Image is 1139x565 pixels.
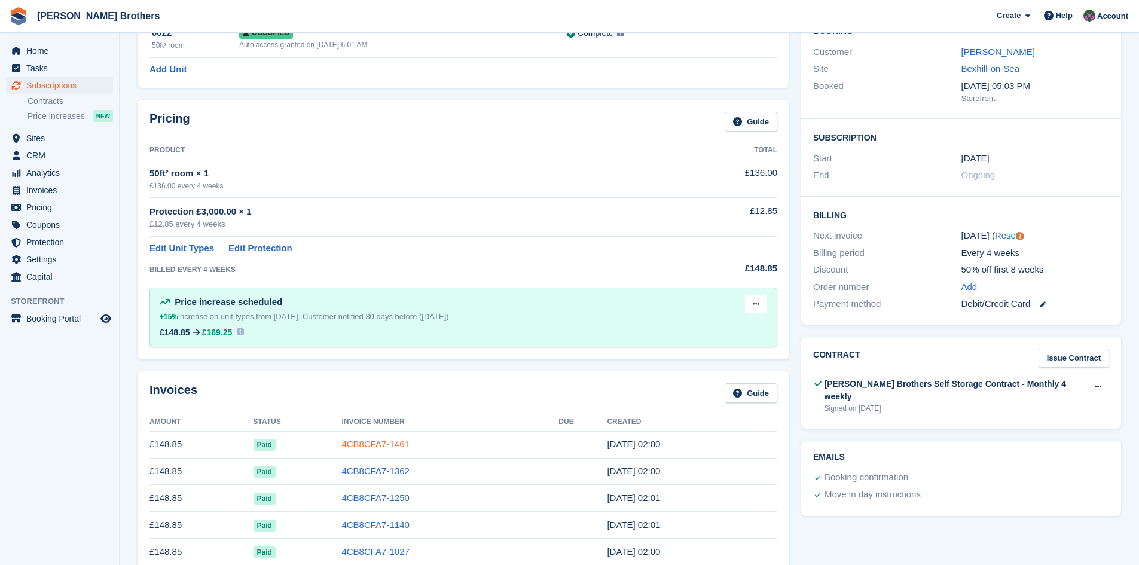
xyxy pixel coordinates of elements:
div: Site [813,62,961,76]
span: Price increases [28,111,85,122]
td: £12.85 [661,198,777,237]
a: Preview store [99,311,113,326]
div: Protection £3,000.00 × 1 [149,205,661,219]
a: menu [6,130,113,146]
div: Complete [578,27,613,39]
a: menu [6,199,113,216]
span: Tasks [26,60,98,77]
div: Customer [813,45,961,59]
div: £12.85 every 4 weeks [149,218,661,230]
div: Discount [813,263,961,277]
span: Home [26,42,98,59]
span: Help [1056,10,1073,22]
time: 2025-05-17 01:01:06 UTC [607,520,660,530]
a: menu [6,77,113,94]
time: 2025-07-12 01:00:57 UTC [607,466,660,476]
img: stora-icon-8386f47178a22dfd0bd8f6a31ec36ba5ce8667c1dd55bd0f319d3a0aa187defe.svg [10,7,28,25]
span: CRM [26,147,98,164]
a: menu [6,164,113,181]
span: Occupied [239,27,293,39]
span: Paid [254,493,276,505]
div: Auto access granted on [DATE] 6:01 AM [239,39,567,50]
div: Order number [813,280,961,294]
th: Product [149,141,661,160]
a: Guide [725,112,777,132]
span: Booking Portal [26,310,98,327]
div: Booked [813,80,961,105]
h2: Invoices [149,383,197,403]
a: 4CB8CFA7-1461 [341,439,409,449]
a: Add Unit [149,63,187,77]
a: Issue Contract [1039,349,1109,368]
a: 4CB8CFA7-1250 [341,493,409,503]
div: [DATE] 05:03 PM [961,80,1109,93]
span: Invoices [26,182,98,198]
h2: Contract [813,349,860,368]
a: menu [6,216,113,233]
a: [PERSON_NAME] Brothers [32,6,164,26]
span: Storefront [11,295,119,307]
h2: Pricing [149,112,190,132]
div: Move in day instructions [825,488,921,502]
td: £136.00 [661,160,777,197]
div: Storefront [961,93,1109,105]
a: menu [6,234,113,251]
div: 50ft² room × 1 [149,167,661,181]
td: £148.85 [149,431,254,458]
a: menu [6,60,113,77]
span: Paid [254,439,276,451]
time: 2025-06-14 01:01:00 UTC [607,493,660,503]
div: Payment method [813,297,961,311]
span: Price increase scheduled [175,297,282,307]
div: 50ft² room [152,40,239,51]
div: Signed on [DATE] [825,403,1088,414]
div: 0022 [152,26,239,40]
a: menu [6,310,113,327]
th: Due [558,413,607,432]
div: £136.00 every 4 weeks [149,181,661,191]
th: Created [607,413,777,432]
div: Next invoice [813,229,961,243]
a: menu [6,147,113,164]
td: £148.85 [149,512,254,539]
a: Guide [725,383,777,403]
td: £148.85 [149,458,254,485]
span: Protection [26,234,98,251]
a: Add [961,280,978,294]
span: Customer notified 30 days before ([DATE]). [303,312,451,321]
div: Every 4 weeks [961,246,1109,260]
a: Contracts [28,96,113,107]
span: Analytics [26,164,98,181]
img: Nick Wright [1083,10,1095,22]
a: 4CB8CFA7-1140 [341,520,409,530]
div: Billing period [813,246,961,260]
div: Booking confirmation [825,471,908,485]
div: Tooltip anchor [1015,231,1025,242]
a: Edit Protection [228,242,292,255]
h2: Emails [813,453,1109,462]
a: menu [6,182,113,198]
div: [PERSON_NAME] Brothers Self Storage Contract - Monthly 4 weekly [825,378,1088,403]
span: Settings [26,251,98,268]
div: 50% off first 8 weeks [961,263,1109,277]
span: Paid [254,466,276,478]
div: £148.85 [160,328,190,337]
div: Start [813,152,961,166]
span: Subscriptions [26,77,98,94]
a: Bexhill-on-Sea [961,63,1020,74]
div: +15% [160,311,178,323]
th: Amount [149,413,254,432]
a: Edit Unit Types [149,242,214,255]
a: 4CB8CFA7-1362 [341,466,409,476]
h2: Subscription [813,131,1109,143]
span: Ongoing [961,170,996,180]
a: Reset [995,230,1018,240]
span: Pricing [26,199,98,216]
th: Invoice Number [341,413,558,432]
div: £148.85 [661,262,777,276]
time: 2025-04-19 01:00:03 UTC [607,546,660,557]
span: Capital [26,268,98,285]
div: BILLED EVERY 4 WEEKS [149,264,661,275]
span: Account [1097,10,1128,22]
span: £169.25 [202,328,233,337]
